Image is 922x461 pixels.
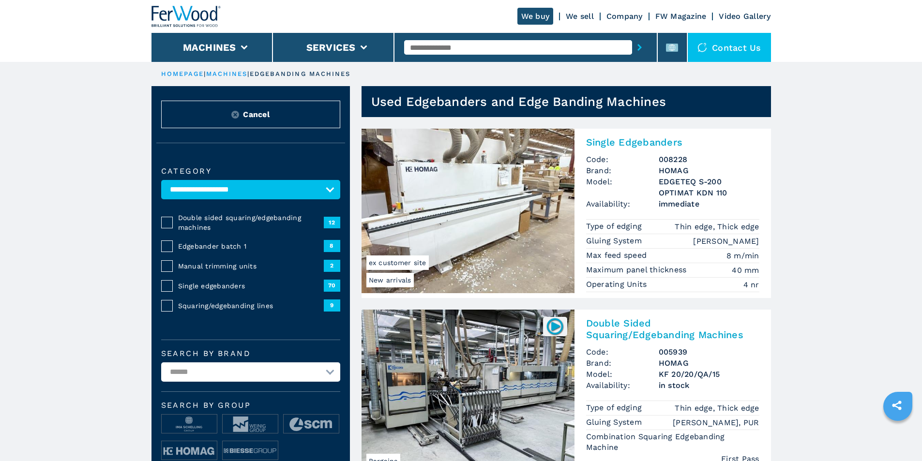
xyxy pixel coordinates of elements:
h3: 008228 [659,154,759,165]
em: 40 mm [732,265,759,276]
span: Single edgebanders [178,281,324,291]
span: Manual trimming units [178,261,324,271]
button: Services [306,42,356,53]
a: FW Magazine [655,12,707,21]
img: Reset [231,111,239,119]
p: Max feed speed [586,250,650,261]
button: Machines [183,42,236,53]
span: Double sided squaring/edgebanding machines [178,213,324,232]
img: Ferwood [151,6,221,27]
iframe: Chat [881,417,915,454]
h1: Used Edgebanders and Edge Banding Machines [371,94,666,109]
span: New arrivals [366,273,414,287]
img: image [223,441,278,461]
a: Single Edgebanders HOMAG EDGETEQ S-200 OPTIMAT KDN 110New arrivalsex customer siteSingle Edgeband... [362,129,771,298]
button: submit-button [632,36,647,59]
em: [PERSON_NAME], PUR [673,417,759,428]
p: Maximum panel thickness [586,265,689,275]
span: Availability: [586,198,659,209]
p: edgebanding machines [250,70,351,78]
span: Availability: [586,380,659,391]
span: Model: [586,176,659,198]
span: 12 [324,217,340,228]
span: | [204,70,206,77]
span: Brand: [586,165,659,176]
button: ResetCancel [161,101,340,128]
h3: EDGETEQ S-200 OPTIMAT KDN 110 [659,176,759,198]
a: We buy [517,8,554,25]
label: Category [161,167,340,175]
p: Type of edging [586,402,645,413]
span: Code: [586,346,659,357]
img: image [223,415,278,434]
h3: HOMAG [659,165,759,176]
h3: 005939 [659,346,759,357]
span: Edgebander batch 1 [178,241,324,251]
span: Model: [586,369,659,380]
span: 9 [324,299,340,311]
span: 70 [324,280,340,291]
p: Gluing System [586,236,645,246]
img: 005939 [545,317,564,336]
img: image [284,415,339,434]
p: Operating Units [586,279,650,290]
label: Search by brand [161,350,340,357]
span: Brand: [586,357,659,369]
img: image [162,415,217,434]
a: sharethis [885,393,909,417]
h3: HOMAG [659,357,759,369]
em: Thin edge, Thick edge [675,221,759,232]
h3: KF 20/20/QA/15 [659,369,759,380]
span: 8 [324,240,340,252]
span: Squaring/edgebanding lines [178,301,324,311]
em: Thin edge, Thick edge [675,402,759,414]
span: immediate [659,198,759,209]
h2: Double Sided Squaring/Edgebanding Machines [586,317,759,341]
span: 2 [324,260,340,271]
a: Company [606,12,643,21]
em: [PERSON_NAME] [693,236,759,247]
a: We sell [566,12,594,21]
p: Combination Squaring Edgebanding Machine [586,431,759,453]
em: 4 nr [743,279,759,290]
img: Contact us [697,43,707,52]
img: image [162,441,217,461]
span: | [247,70,249,77]
h2: Single Edgebanders [586,136,759,148]
a: Video Gallery [719,12,771,21]
div: Contact us [688,33,771,62]
a: machines [206,70,248,77]
p: Type of edging [586,221,645,232]
p: Gluing System [586,417,645,428]
span: ex customer site [366,255,429,270]
img: Single Edgebanders HOMAG EDGETEQ S-200 OPTIMAT KDN 110 [362,129,574,293]
span: Search by group [161,402,340,409]
span: in stock [659,380,759,391]
span: Cancel [243,109,270,120]
span: Code: [586,154,659,165]
em: 8 m/min [726,250,759,261]
a: HOMEPAGE [161,70,204,77]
